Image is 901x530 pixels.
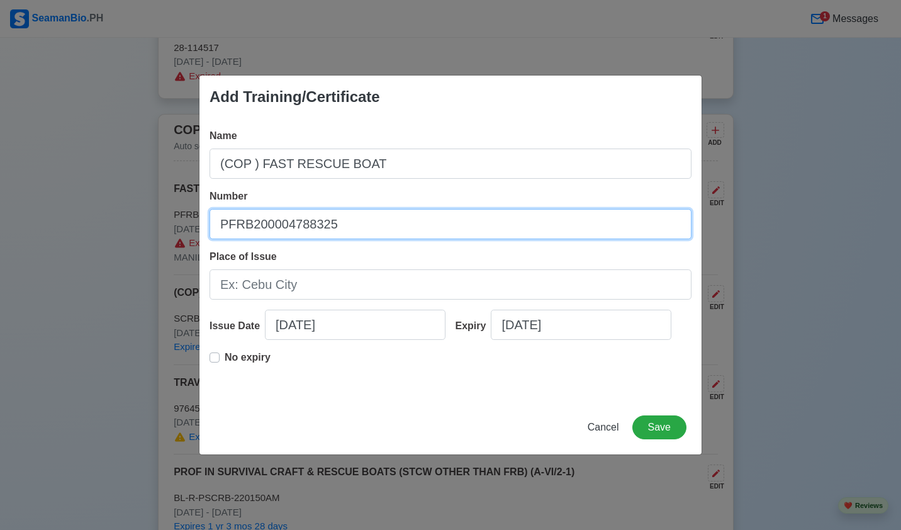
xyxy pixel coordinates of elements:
div: Add Training/Certificate [210,86,380,108]
input: Ex: COP Medical First Aid (VI/4) [210,149,691,179]
span: Place of Issue [210,251,277,262]
span: Cancel [588,422,619,432]
button: Cancel [579,415,627,439]
input: Ex: COP1234567890W or NA [210,209,691,239]
button: Save [632,415,686,439]
input: Ex: Cebu City [210,269,691,300]
div: Issue Date [210,319,265,334]
p: No expiry [225,350,271,365]
div: Expiry [456,319,491,334]
span: Number [210,191,247,201]
span: Name [210,130,237,141]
